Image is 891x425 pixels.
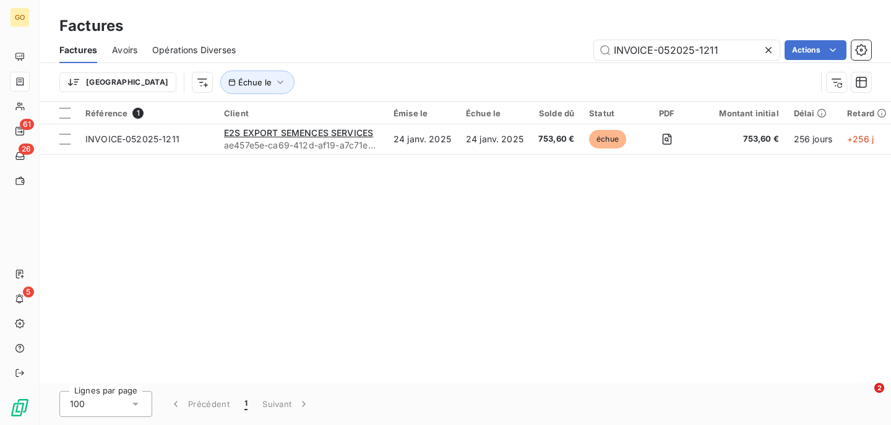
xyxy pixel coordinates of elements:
[538,108,574,118] div: Solde dû
[70,398,85,410] span: 100
[394,108,451,118] div: Émise le
[152,44,236,56] span: Opérations Diverses
[847,134,874,144] span: +256 j
[589,108,629,118] div: Statut
[466,108,523,118] div: Échue le
[85,134,179,144] span: INVOICE-052025-1211
[23,286,34,298] span: 5
[847,108,887,118] div: Retard
[644,108,689,118] div: PDF
[704,108,778,118] div: Montant initial
[59,15,123,37] h3: Factures
[85,108,127,118] span: Référence
[386,124,458,154] td: 24 janv. 2025
[10,7,30,27] div: GO
[786,124,840,154] td: 256 jours
[594,40,780,60] input: Rechercher
[112,44,137,56] span: Avoirs
[794,108,832,118] div: Délai
[224,108,379,118] div: Client
[237,391,255,417] button: 1
[238,77,272,87] span: Échue le
[19,144,34,155] span: 26
[132,108,144,119] span: 1
[704,133,778,145] span: 753,60 €
[59,44,97,56] span: Factures
[849,383,879,413] iframe: Intercom live chat
[10,398,30,418] img: Logo LeanPay
[224,139,379,152] span: ae457e5e-ca69-412d-af19-a7c71e9d870d
[20,119,34,130] span: 61
[874,383,884,393] span: 2
[538,133,574,145] span: 753,60 €
[785,40,846,60] button: Actions
[220,71,295,94] button: Échue le
[458,124,531,154] td: 24 janv. 2025
[224,127,373,138] span: E2S EXPORT SEMENCES SERVICES
[162,391,237,417] button: Précédent
[255,391,317,417] button: Suivant
[59,72,176,92] button: [GEOGRAPHIC_DATA]
[589,130,626,148] span: échue
[244,398,247,410] span: 1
